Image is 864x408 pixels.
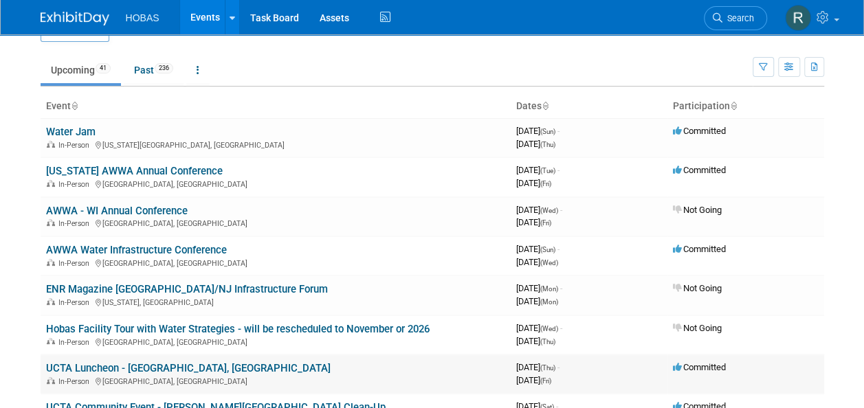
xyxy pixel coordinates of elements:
[516,217,551,227] span: [DATE]
[47,338,55,345] img: In-Person Event
[540,298,558,306] span: (Mon)
[673,126,726,136] span: Committed
[511,95,667,118] th: Dates
[557,244,560,254] span: -
[41,95,511,118] th: Event
[46,244,227,256] a: AWWA Water Infrastructure Conference
[557,165,560,175] span: -
[46,257,505,268] div: [GEOGRAPHIC_DATA], [GEOGRAPHIC_DATA]
[58,219,93,228] span: In-Person
[673,283,722,293] span: Not Going
[46,217,505,228] div: [GEOGRAPHIC_DATA], [GEOGRAPHIC_DATA]
[58,180,93,189] span: In-Person
[124,57,184,83] a: Past236
[126,12,159,23] span: HOBAS
[540,246,555,253] span: (Sun)
[516,362,560,372] span: [DATE]
[785,5,811,31] img: Rebecca Gonchar
[540,180,551,188] span: (Fri)
[540,128,555,135] span: (Sun)
[667,95,824,118] th: Participation
[540,285,558,293] span: (Mon)
[71,100,78,111] a: Sort by Event Name
[540,167,555,174] span: (Tue)
[540,377,551,385] span: (Fri)
[560,205,562,215] span: -
[673,362,726,372] span: Committed
[516,178,551,188] span: [DATE]
[155,63,173,73] span: 236
[673,205,722,215] span: Not Going
[46,336,505,347] div: [GEOGRAPHIC_DATA], [GEOGRAPHIC_DATA]
[540,141,555,148] span: (Thu)
[41,57,121,83] a: Upcoming41
[540,338,555,345] span: (Thu)
[46,362,331,374] a: UCTA Luncheon - [GEOGRAPHIC_DATA], [GEOGRAPHIC_DATA]
[58,298,93,307] span: In-Person
[560,283,562,293] span: -
[540,207,558,214] span: (Wed)
[704,6,767,30] a: Search
[96,63,111,73] span: 41
[560,323,562,333] span: -
[47,259,55,266] img: In-Person Event
[47,377,55,384] img: In-Person Event
[516,244,560,254] span: [DATE]
[46,296,505,307] div: [US_STATE], [GEOGRAPHIC_DATA]
[46,178,505,189] div: [GEOGRAPHIC_DATA], [GEOGRAPHIC_DATA]
[516,375,551,385] span: [DATE]
[516,165,560,175] span: [DATE]
[46,283,328,295] a: ENR Magazine [GEOGRAPHIC_DATA]/NJ Infrastructure Forum
[516,336,555,346] span: [DATE]
[540,325,558,332] span: (Wed)
[516,205,562,215] span: [DATE]
[673,323,722,333] span: Not Going
[516,257,558,267] span: [DATE]
[58,259,93,268] span: In-Person
[730,100,737,111] a: Sort by Participation Type
[516,139,555,149] span: [DATE]
[557,126,560,136] span: -
[47,298,55,305] img: In-Person Event
[516,296,558,306] span: [DATE]
[542,100,549,111] a: Sort by Start Date
[540,364,555,372] span: (Thu)
[46,375,505,386] div: [GEOGRAPHIC_DATA], [GEOGRAPHIC_DATA]
[58,141,93,150] span: In-Person
[46,165,223,177] a: [US_STATE] AWWA Annual Conference
[58,377,93,386] span: In-Person
[47,219,55,226] img: In-Person Event
[557,362,560,372] span: -
[516,126,560,136] span: [DATE]
[58,338,93,347] span: In-Person
[46,205,188,217] a: AWWA - WI Annual Conference
[41,12,109,25] img: ExhibitDay
[516,283,562,293] span: [DATE]
[46,126,96,138] a: Water Jam
[46,139,505,150] div: [US_STATE][GEOGRAPHIC_DATA], [GEOGRAPHIC_DATA]
[540,219,551,227] span: (Fri)
[722,13,754,23] span: Search
[516,323,562,333] span: [DATE]
[673,165,726,175] span: Committed
[46,323,430,335] a: Hobas Facility Tour with Water Strategies - will be rescheduled to November or 2026
[540,259,558,267] span: (Wed)
[673,244,726,254] span: Committed
[47,141,55,148] img: In-Person Event
[47,180,55,187] img: In-Person Event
